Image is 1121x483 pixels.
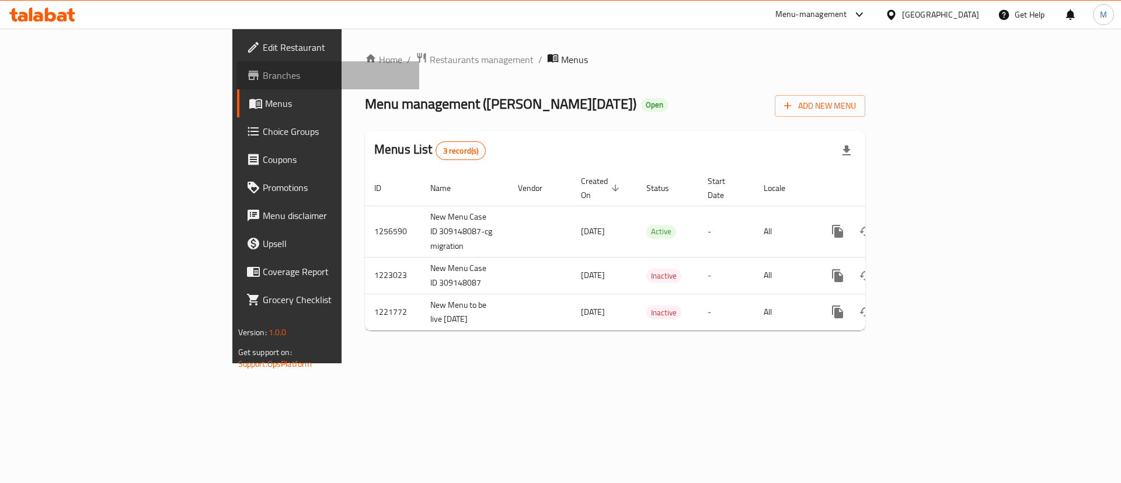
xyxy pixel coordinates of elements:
[263,265,410,279] span: Coverage Report
[784,99,856,113] span: Add New Menu
[237,230,420,258] a: Upsell
[265,96,410,110] span: Menus
[237,117,420,145] a: Choice Groups
[581,304,605,319] span: [DATE]
[698,257,754,294] td: -
[824,298,852,326] button: more
[237,201,420,230] a: Menu disclaimer
[708,174,740,202] span: Start Date
[814,171,945,206] th: Actions
[1100,8,1107,21] span: M
[269,325,287,340] span: 1.0.0
[775,95,865,117] button: Add New Menu
[421,257,509,294] td: New Menu Case ID 309148087
[237,173,420,201] a: Promotions
[436,145,486,157] span: 3 record(s)
[416,52,534,67] a: Restaurants management
[365,91,636,117] span: Menu management ( [PERSON_NAME][DATE] )
[561,53,588,67] span: Menus
[263,124,410,138] span: Choice Groups
[374,181,396,195] span: ID
[263,209,410,223] span: Menu disclaimer
[581,267,605,283] span: [DATE]
[430,53,534,67] span: Restaurants management
[237,33,420,61] a: Edit Restaurant
[436,141,486,160] div: Total records count
[852,217,880,245] button: Change Status
[824,262,852,290] button: more
[237,286,420,314] a: Grocery Checklist
[581,224,605,239] span: [DATE]
[263,40,410,54] span: Edit Restaurant
[754,294,814,331] td: All
[237,61,420,89] a: Branches
[646,306,681,319] span: Inactive
[581,174,623,202] span: Created On
[263,152,410,166] span: Coupons
[237,145,420,173] a: Coupons
[641,100,668,110] span: Open
[263,180,410,194] span: Promotions
[833,137,861,165] div: Export file
[237,258,420,286] a: Coverage Report
[237,89,420,117] a: Menus
[421,294,509,331] td: New Menu to be live [DATE]
[263,237,410,251] span: Upsell
[646,225,676,238] span: Active
[646,269,681,283] span: Inactive
[263,293,410,307] span: Grocery Checklist
[824,217,852,245] button: more
[852,298,880,326] button: Change Status
[641,98,668,112] div: Open
[238,356,312,371] a: Support.OpsPlatform
[374,141,486,160] h2: Menus List
[775,8,847,22] div: Menu-management
[430,181,466,195] span: Name
[646,225,676,239] div: Active
[902,8,979,21] div: [GEOGRAPHIC_DATA]
[852,262,880,290] button: Change Status
[365,52,865,67] nav: breadcrumb
[538,53,542,67] li: /
[646,305,681,319] div: Inactive
[238,345,292,360] span: Get support on:
[238,325,267,340] span: Version:
[365,171,945,331] table: enhanced table
[646,181,684,195] span: Status
[518,181,558,195] span: Vendor
[754,257,814,294] td: All
[764,181,800,195] span: Locale
[698,294,754,331] td: -
[698,206,754,257] td: -
[263,68,410,82] span: Branches
[754,206,814,257] td: All
[421,206,509,257] td: New Menu Case ID 309148087-cg migration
